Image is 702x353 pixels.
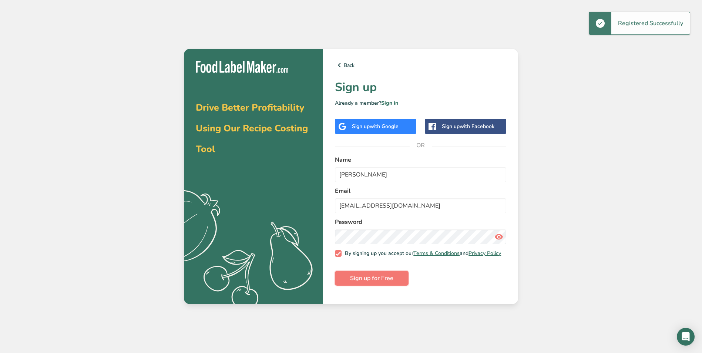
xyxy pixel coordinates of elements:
[611,12,690,34] div: Registered Successfully
[335,271,409,286] button: Sign up for Free
[335,61,506,70] a: Back
[335,78,506,96] h1: Sign up
[442,122,494,130] div: Sign up
[335,198,506,213] input: email@example.com
[410,134,432,157] span: OR
[352,122,399,130] div: Sign up
[335,167,506,182] input: John Doe
[342,250,501,257] span: By signing up you accept our and
[468,250,501,257] a: Privacy Policy
[350,274,393,283] span: Sign up for Free
[370,123,399,130] span: with Google
[335,99,506,107] p: Already a member?
[335,186,506,195] label: Email
[196,61,288,73] img: Food Label Maker
[677,328,695,346] div: Open Intercom Messenger
[413,250,460,257] a: Terms & Conditions
[335,155,506,164] label: Name
[460,123,494,130] span: with Facebook
[381,100,398,107] a: Sign in
[196,101,308,155] span: Drive Better Profitability Using Our Recipe Costing Tool
[335,218,506,226] label: Password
